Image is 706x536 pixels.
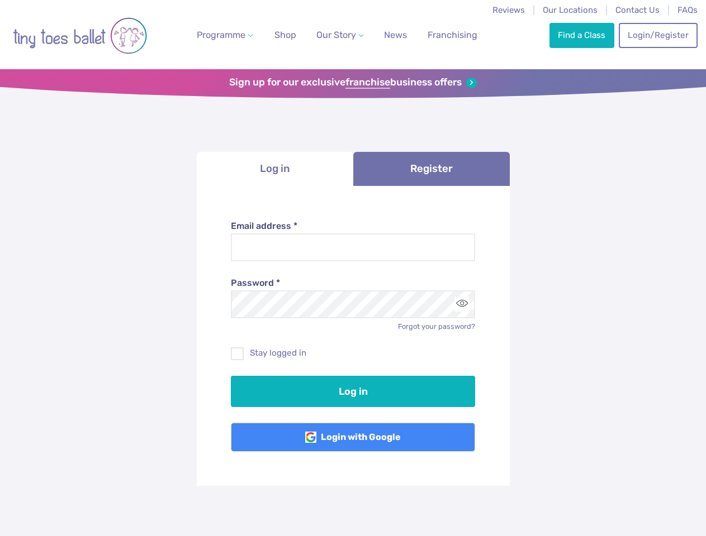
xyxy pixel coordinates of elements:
a: Our Story [312,24,368,46]
a: Find a Class [549,23,614,47]
a: Forgot your password? [398,322,475,331]
a: Contact Us [615,5,660,15]
span: News [384,30,407,40]
div: Log in [197,186,510,486]
a: FAQs [677,5,698,15]
a: Programme [192,24,257,46]
span: Programme [197,30,245,40]
a: Reviews [492,5,525,15]
label: Stay logged in [231,347,475,359]
a: Login with Google [231,423,475,452]
label: Password * [231,277,475,289]
strong: franchise [345,76,390,89]
a: Login/Register [619,23,697,47]
span: Franchising [428,30,477,40]
a: Our Locations [543,5,598,15]
button: Log in [231,376,475,407]
span: Our Story [316,30,356,40]
span: Shop [274,30,296,40]
img: tiny toes ballet [13,11,147,61]
button: Toggle password visibility [454,296,470,312]
a: Register [353,152,510,186]
label: Email address * [231,220,475,232]
a: News [380,24,411,46]
a: Shop [270,24,301,46]
a: Sign up for our exclusivefranchisebusiness offers [229,76,477,89]
a: Franchising [423,24,482,46]
img: Google Logo [305,432,316,443]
